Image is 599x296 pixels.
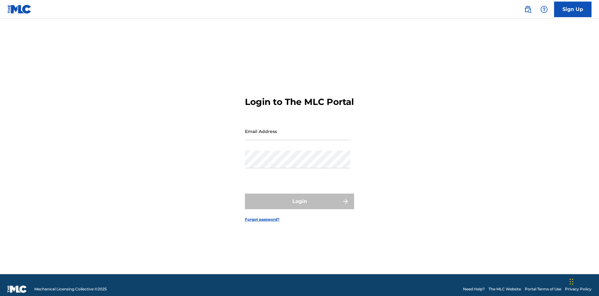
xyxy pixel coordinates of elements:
a: Forgot password? [245,217,280,222]
img: logo [7,285,27,293]
h3: Login to The MLC Portal [245,96,354,107]
div: Help [538,3,550,16]
img: MLC Logo [7,5,32,14]
img: help [540,6,548,13]
a: The MLC Website [489,286,521,292]
span: Mechanical Licensing Collective © 2025 [34,286,107,292]
a: Portal Terms of Use [525,286,561,292]
a: Privacy Policy [565,286,592,292]
a: Need Help? [463,286,485,292]
img: search [524,6,532,13]
a: Sign Up [554,2,592,17]
a: Public Search [522,3,534,16]
div: Drag [570,272,573,291]
iframe: Chat Widget [568,266,599,296]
